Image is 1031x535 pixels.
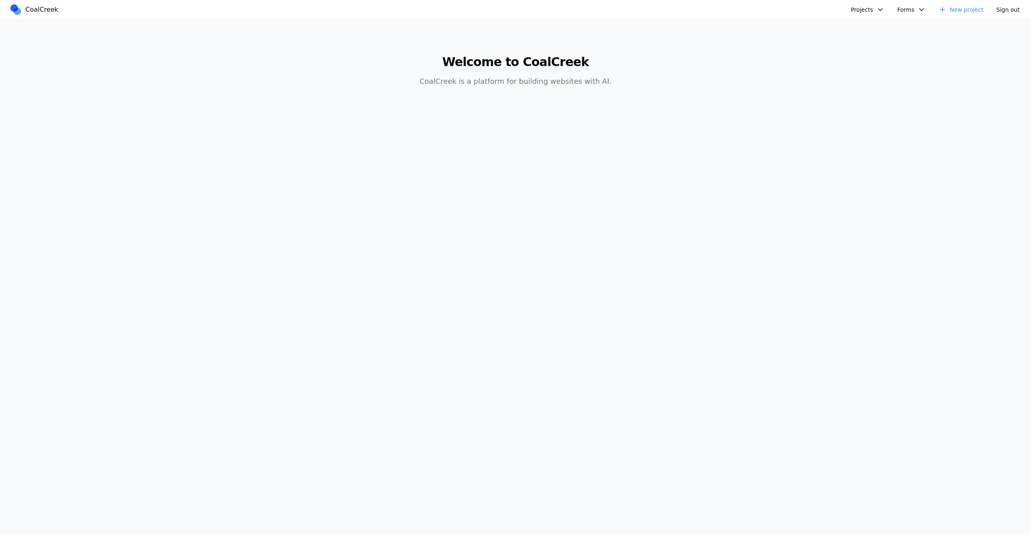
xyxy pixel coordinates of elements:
h1: Welcome to CoalCreek [361,55,670,69]
button: Forms [892,4,931,16]
a: CoalCreek [9,4,62,16]
span: CoalCreek [25,5,58,15]
button: Projects [846,4,889,16]
a: New project [934,4,988,16]
button: Sign out [992,4,1025,16]
p: CoalCreek is a platform for building websites with AI. [361,76,670,87]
